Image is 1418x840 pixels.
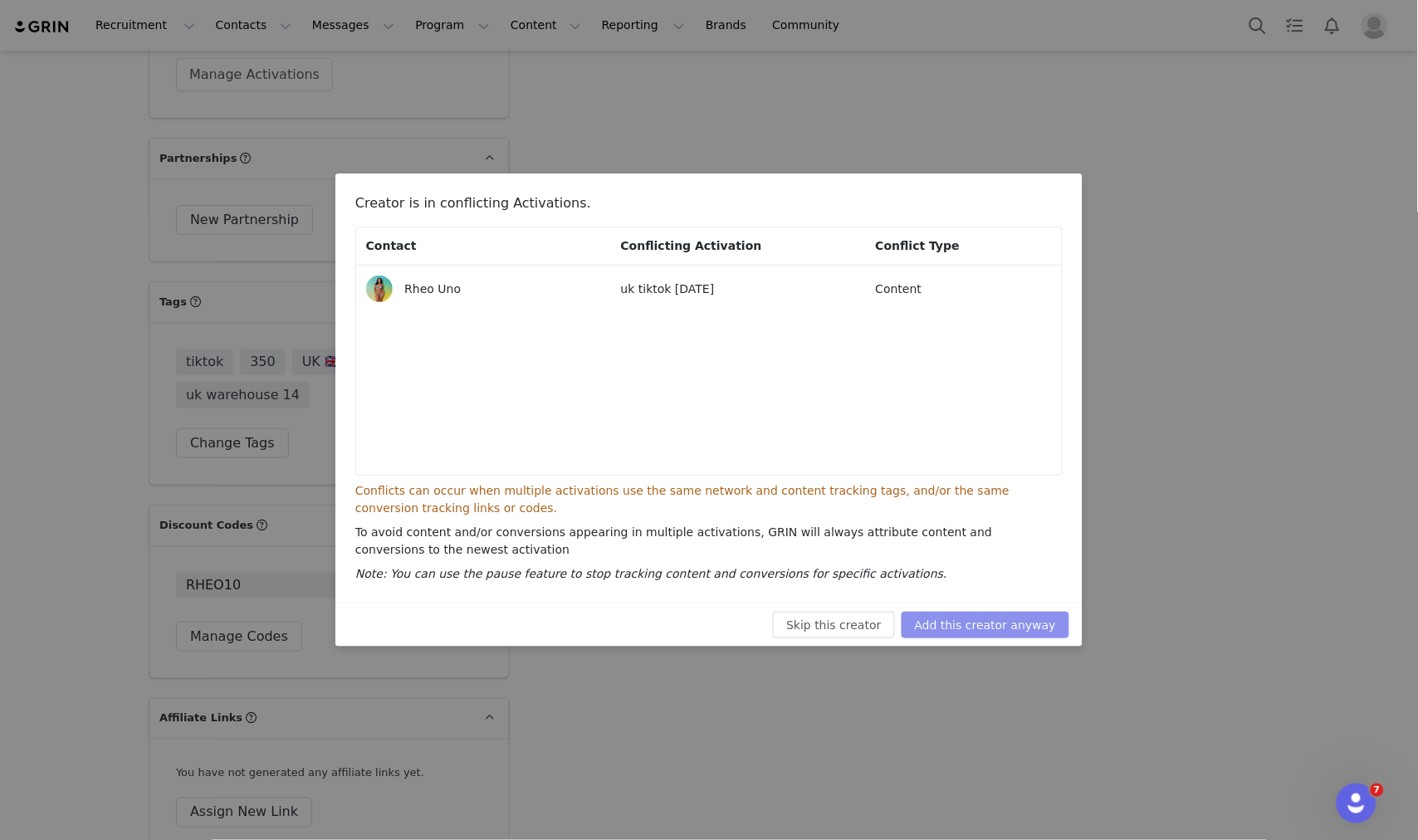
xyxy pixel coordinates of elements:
p: Content [876,281,1049,298]
span: 7 [1371,784,1384,797]
span: Conflict Type [876,239,960,252]
h3: Creator is in conflicting Activations. [355,193,1063,220]
span: Contact [366,239,417,252]
button: Skip this creator [773,612,894,638]
img: d5448412-a6b3-4dcd-82ec-281a0d67d677.jpg [366,276,393,302]
span: Conflicting Activation [621,239,762,252]
button: Add this creator anyway [902,612,1069,638]
p: Conflicts can occur when multiple activations use the same network and content tracking tags, and... [355,482,1063,517]
span: Rheo Uno [404,282,461,295]
p: To avoid content and/or conversions appearing in multiple activations, GRIN will always attribute... [355,524,1063,559]
p: uk tiktok [DATE] [621,281,853,298]
body: Rich Text Area. Press ALT-0 for help. [13,13,682,32]
iframe: Intercom live chat [1337,784,1376,823]
p: Note: You can use the pause feature to stop tracking content and conversions for specific activat... [355,565,1063,583]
